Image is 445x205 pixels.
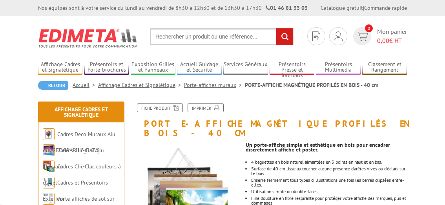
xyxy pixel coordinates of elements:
[38,81,68,90] a: Retour
[38,4,308,12] div: Nos équipes sont à votre service du lundi au vendredi de 8h30 à 12h30 et de 13h30 à 17h30
[266,4,308,11] strong: 01 46 81 33 03
[131,61,175,74] a: Exposition Grilles et Panneaux
[43,179,108,202] a: Cadres et Présentoirs Extérieur
[188,103,224,112] a: Imprimer
[377,36,407,45] span: € HT
[377,27,407,45] span: Mon panier
[377,37,389,44] span: 0,00
[321,4,407,12] div: |
[43,147,104,170] a: Cadres Clic-Clac Alu Clippant
[177,61,221,74] a: Accueil Guidage et Sécurité
[364,4,407,11] a: Commande rapide
[270,61,314,74] a: Présentoirs Presse et Journaux
[276,28,293,45] input: rechercher
[251,189,407,194] li: Utilisation simple ou double-faces.
[150,28,294,45] input: Rechercher un produit ou une référence...
[251,178,407,187] li: Enserre fermement tous types d’illustrations une fois les barres clipsées entre-elles.
[362,61,407,74] a: Classement et Rangement
[321,4,363,11] a: Catalogue gratuit
[73,81,98,89] a: Accueil
[365,24,373,32] span: 0
[137,103,183,112] a: Fiche produit
[245,81,378,89] li: PORTE-AFFICHE MAGNÉTIQUE PROFILÉS EN BOIS - 40 cm
[316,61,360,74] a: Présentoirs Multimédia
[334,31,343,41] img: devis rapide
[184,81,245,89] a: Porte-affiches muraux
[357,32,368,41] img: devis rapide
[251,166,407,176] li: Surface de 40 cm lisse au toucher, aucune présence d’arêtes vives ou d’éclats sur le bois.
[38,61,82,74] a: Affichage Cadres et Signalétique
[43,131,115,154] a: Cadres Deco Muraux Alu ou [GEOGRAPHIC_DATA]
[55,106,108,118] a: Affichage Cadres et Signalétique
[223,61,268,74] a: Services Généraux
[43,128,55,140] img: Cadres Deco Muraux Alu ou Bois
[38,24,138,53] img: Edimeta
[126,103,413,138] h1: PORTE-AFFICHE MAGNÉTIQUE PROFILÉS EN BOIS - 40 cm
[98,81,184,89] a: Affichage Cadres et Signalétique
[84,61,129,74] a: Présentoirs et Porte-brochures
[251,160,407,164] li: 4 baguettes en bois naturel aimantées en 3 points en haut et en bas.
[351,27,407,45] a: devis rapide 0 Mon panier 0,00€ HT
[246,141,390,153] strong: Un porte-affiche simple et esthétique en bois pour encadrer discrètement affiche et poster.
[43,163,121,186] a: Cadres Clic-Clac couleurs à clapet
[312,31,320,41] img: devis rapide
